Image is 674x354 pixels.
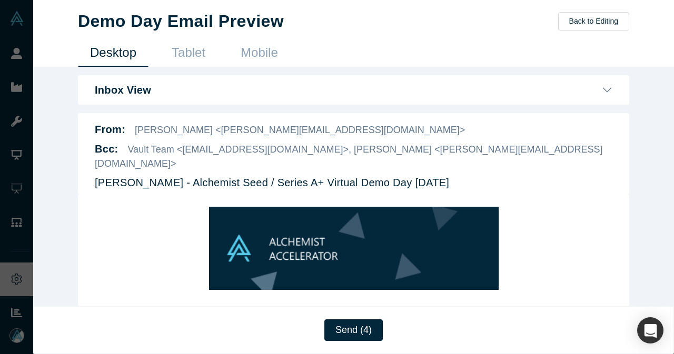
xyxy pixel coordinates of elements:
[95,84,151,96] b: Inbox View
[95,124,125,135] b: From:
[95,194,612,298] iframe: DemoDay Email Preview
[95,175,449,190] p: [PERSON_NAME] - Alchemist Seed / Series A+ Virtual Demo Day [DATE]
[324,319,383,341] button: Send (4)
[78,11,284,31] h1: Demo Day Email Preview
[78,42,148,67] a: Desktop
[229,42,290,67] a: Mobile
[95,84,612,96] button: Inbox View
[135,125,465,135] span: [PERSON_NAME] <[PERSON_NAME][EMAIL_ADDRESS][DOMAIN_NAME]>
[95,144,603,169] span: Vault Team <[EMAIL_ADDRESS][DOMAIN_NAME]>, [PERSON_NAME] <[PERSON_NAME][EMAIL_ADDRESS][DOMAIN_NAME]>
[160,42,217,67] a: Tablet
[95,143,118,155] b: Bcc :
[558,12,629,31] button: Back to Editing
